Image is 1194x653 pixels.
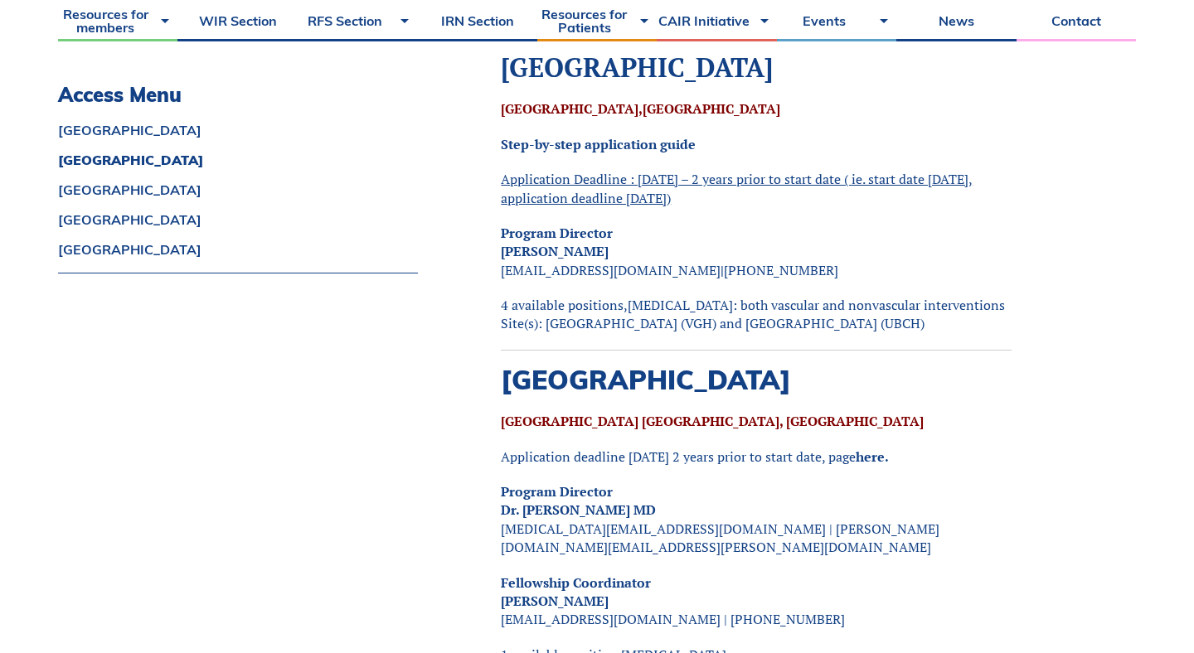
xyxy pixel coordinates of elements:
span: Site(s): [GEOGRAPHIC_DATA] (VGH) and [GEOGRAPHIC_DATA] (UBCH) [501,314,925,332]
a: here. [856,447,889,466]
strong: Dr. [PERSON_NAME] MD [501,501,656,519]
strong: Fellowship Coordinator [501,573,651,592]
b: [PERSON_NAME] [501,592,609,610]
span: 4 available positions, [501,296,628,314]
span: [PHONE_NUMBER] [724,261,838,279]
a: [GEOGRAPHIC_DATA] [GEOGRAPHIC_DATA], [GEOGRAPHIC_DATA] [501,412,924,430]
a: [GEOGRAPHIC_DATA] [58,243,418,256]
a: [GEOGRAPHIC_DATA] [58,183,418,196]
h3: Access Menu [58,83,418,107]
a: [GEOGRAPHIC_DATA] [58,123,418,137]
span: Application Deadline : [DATE] – 2 years prior to start date ( ie. start date [DATE], application ... [501,170,973,206]
a: [GEOGRAPHIC_DATA] [58,213,418,226]
a: [GEOGRAPHIC_DATA],[GEOGRAPHIC_DATA] [501,99,780,118]
b: [GEOGRAPHIC_DATA] [643,99,780,118]
h2: [GEOGRAPHIC_DATA] [501,364,1012,395]
span: [EMAIL_ADDRESS][DOMAIN_NAME] [501,261,721,279]
b: [GEOGRAPHIC_DATA] [501,50,773,85]
a: Step-by-step application guide [501,135,696,153]
p: [MEDICAL_DATA][EMAIL_ADDRESS][DOMAIN_NAME] | [PERSON_NAME][DOMAIN_NAME][EMAIL_ADDRESS][PERSON_NAM... [501,482,1012,557]
b: [GEOGRAPHIC_DATA], [501,99,643,118]
b: Program Director [PERSON_NAME] [501,224,613,260]
p: [EMAIL_ADDRESS][DOMAIN_NAME] | [PHONE_NUMBER] [501,573,1012,629]
strong: Program Director [501,482,613,501]
span: | [721,261,724,279]
a: [GEOGRAPHIC_DATA] [58,153,418,167]
span: [MEDICAL_DATA]: both vascular and nonvascular interventions [628,296,1005,314]
p: Application deadline [DATE] 2 years prior to start date, page [501,447,1012,466]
